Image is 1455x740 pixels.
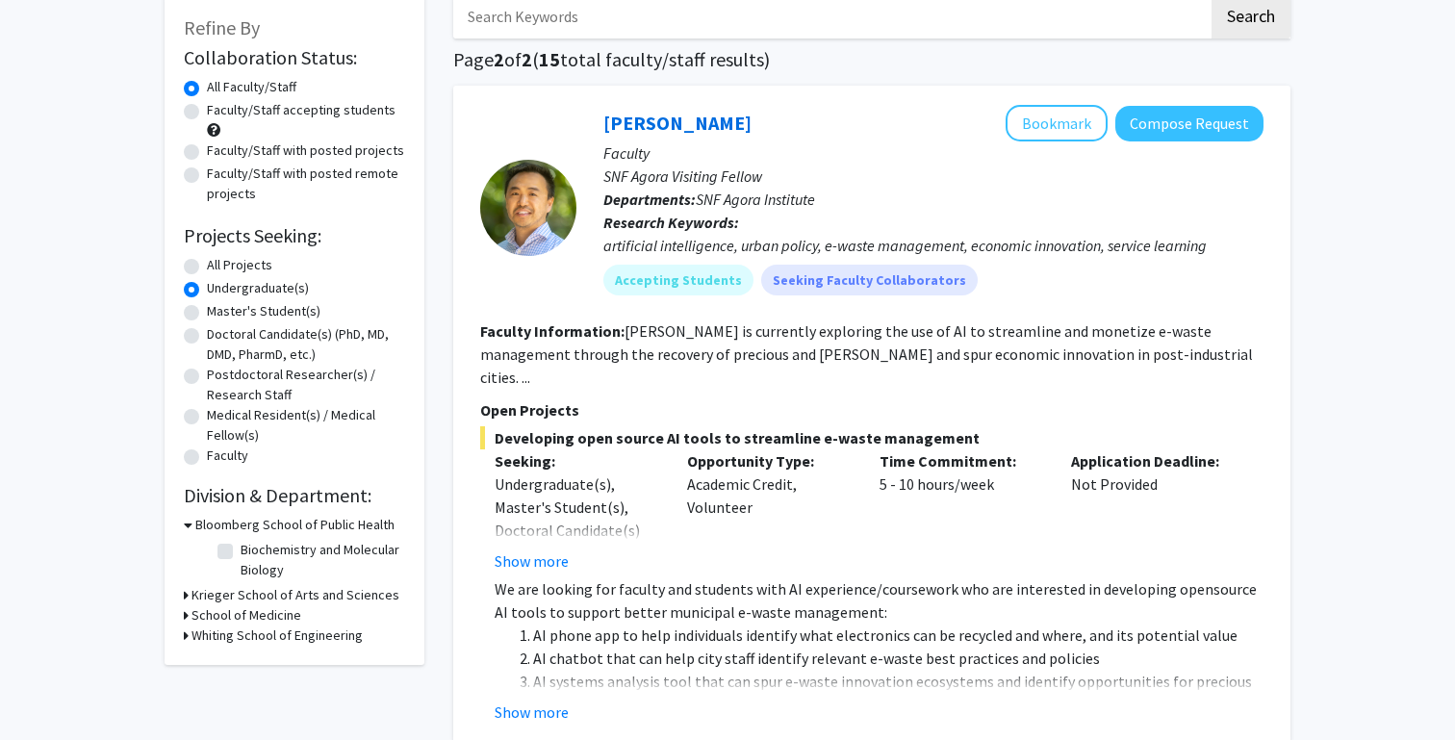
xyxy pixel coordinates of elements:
[207,324,405,365] label: Doctoral Candidate(s) (PhD, MD, DMD, PharmD, etc.)
[603,111,752,135] a: [PERSON_NAME]
[696,190,815,209] span: SNF Agora Institute
[207,164,405,204] label: Faculty/Staff with posted remote projects
[191,625,363,646] h3: Whiting School of Engineering
[1115,106,1264,141] button: Compose Request to David Park
[1071,449,1235,472] p: Application Deadline:
[184,484,405,507] h2: Division & Department:
[207,446,248,466] label: Faculty
[603,234,1264,257] div: artificial intelligence, urban policy, e-waste management, economic innovation, service learning
[495,549,569,573] button: Show more
[241,540,400,580] label: Biochemistry and Molecular Biology
[880,449,1043,472] p: Time Commitment:
[603,265,753,295] mat-chip: Accepting Students
[494,47,504,71] span: 2
[207,77,296,97] label: All Faculty/Staff
[480,321,1253,387] fg-read-more: [PERSON_NAME] is currently exploring the use of AI to streamline and monetize e-waste management ...
[603,141,1264,165] p: Faculty
[184,15,260,39] span: Refine By
[865,449,1058,573] div: 5 - 10 hours/week
[533,647,1264,670] li: AI chatbot that can help city staff identify relevant e-waste best practices and policies
[603,213,739,232] b: Research Keywords:
[480,426,1264,449] span: Developing open source AI tools to streamline e-waste management
[480,398,1264,421] p: Open Projects
[495,449,658,472] p: Seeking:
[191,605,301,625] h3: School of Medicine
[184,224,405,247] h2: Projects Seeking:
[533,624,1264,647] li: AI phone app to help individuals identify what electronics can be recycled and where, and its pot...
[207,140,404,161] label: Faculty/Staff with posted projects
[522,47,532,71] span: 2
[207,100,396,120] label: Faculty/Staff accepting students
[207,301,320,321] label: Master's Student(s)
[207,405,405,446] label: Medical Resident(s) / Medical Fellow(s)
[1057,449,1249,573] div: Not Provided
[603,165,1264,188] p: SNF Agora Visiting Fellow
[453,48,1290,71] h1: Page of ( total faculty/staff results)
[495,701,569,724] button: Show more
[480,321,625,341] b: Faculty Information:
[495,577,1264,624] p: We are looking for faculty and students with AI experience/coursework who are interested in devel...
[533,670,1264,716] li: AI systems analysis tool that can spur e-waste innovation ecosystems and identify opportunities f...
[195,515,395,535] h3: Bloomberg School of Public Health
[207,255,272,275] label: All Projects
[603,190,696,209] b: Departments:
[687,449,851,472] p: Opportunity Type:
[184,46,405,69] h2: Collaboration Status:
[495,472,658,657] div: Undergraduate(s), Master's Student(s), Doctoral Candidate(s) (PhD, MD, DMD, PharmD, etc.), Postdo...
[539,47,560,71] span: 15
[673,449,865,573] div: Academic Credit, Volunteer
[207,365,405,405] label: Postdoctoral Researcher(s) / Research Staff
[191,585,399,605] h3: Krieger School of Arts and Sciences
[14,653,82,726] iframe: Chat
[1006,105,1108,141] button: Add David Park to Bookmarks
[761,265,978,295] mat-chip: Seeking Faculty Collaborators
[207,278,309,298] label: Undergraduate(s)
